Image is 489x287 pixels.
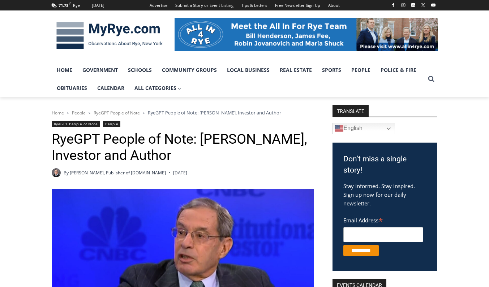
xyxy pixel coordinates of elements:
[70,170,166,176] a: [PERSON_NAME], Publisher of [DOMAIN_NAME]
[343,213,423,226] label: Email Address
[333,105,369,117] strong: TRANSLATE
[52,131,314,164] h1: RyeGPT People of Note: [PERSON_NAME], Investor and Author
[103,121,120,127] a: People
[89,110,91,116] span: >
[123,61,157,79] a: Schools
[429,1,438,9] a: YouTube
[72,110,86,116] a: People
[376,61,421,79] a: Police & Fire
[73,2,80,9] div: Rye
[129,79,186,97] a: All Categories
[335,124,343,133] img: en
[52,121,100,127] a: RyeGPT People of Note
[134,84,181,92] span: All Categories
[346,61,376,79] a: People
[399,1,408,9] a: Instagram
[59,3,68,8] span: 71.73
[52,110,64,116] a: Home
[69,1,71,5] span: F
[94,110,140,116] a: RyeGPT People of Note
[343,182,426,208] p: Stay informed. Stay inspired. Sign up now for our daily newsletter.
[148,109,281,116] span: RyeGPT People of Note: [PERSON_NAME], Investor and Author
[425,73,438,86] button: View Search Form
[173,169,187,176] time: [DATE]
[52,17,167,55] img: MyRye.com
[52,61,77,79] a: Home
[157,61,222,79] a: Community Groups
[343,153,426,176] h3: Don't miss a single story!
[52,61,425,97] nav: Primary Navigation
[143,110,145,116] span: >
[52,79,92,97] a: Obituaries
[333,123,395,134] a: English
[275,61,317,79] a: Real Estate
[222,61,275,79] a: Local Business
[52,168,61,177] a: Author image
[52,109,314,116] nav: Breadcrumbs
[92,79,129,97] a: Calendar
[409,1,417,9] a: Linkedin
[92,2,104,9] div: [DATE]
[77,61,123,79] a: Government
[175,18,438,51] img: All in for Rye
[389,1,398,9] a: Facebook
[317,61,346,79] a: Sports
[64,169,69,176] span: By
[419,1,428,9] a: X
[67,110,69,116] span: >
